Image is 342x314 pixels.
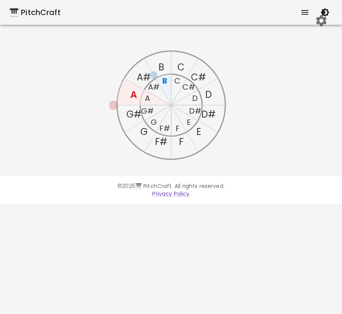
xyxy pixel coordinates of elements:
[192,93,198,104] text: D
[174,75,180,86] text: C
[126,108,141,121] text: G#
[191,71,206,84] text: C#
[9,182,333,190] p: © 2025 🎹 PitchCraft. All rights reserved.
[205,88,212,101] text: D
[177,61,185,73] text: C
[141,106,153,116] text: G#
[140,125,147,138] text: G
[9,6,61,19] a: 🎹 PitchCraft
[162,75,167,86] text: B
[148,82,159,92] text: A#
[189,106,201,116] text: D#
[182,82,195,92] text: C#
[152,190,189,198] a: Privacy Policy
[155,135,167,148] text: F#
[186,117,191,128] text: E
[150,117,157,128] text: G
[137,71,151,84] text: A#
[179,135,183,148] text: F
[145,93,150,104] text: A
[196,125,201,138] text: E
[201,108,215,121] text: D#
[130,88,137,101] text: A
[159,123,170,134] text: F#
[158,61,164,73] text: B
[296,3,314,22] button: show more
[175,123,179,134] text: F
